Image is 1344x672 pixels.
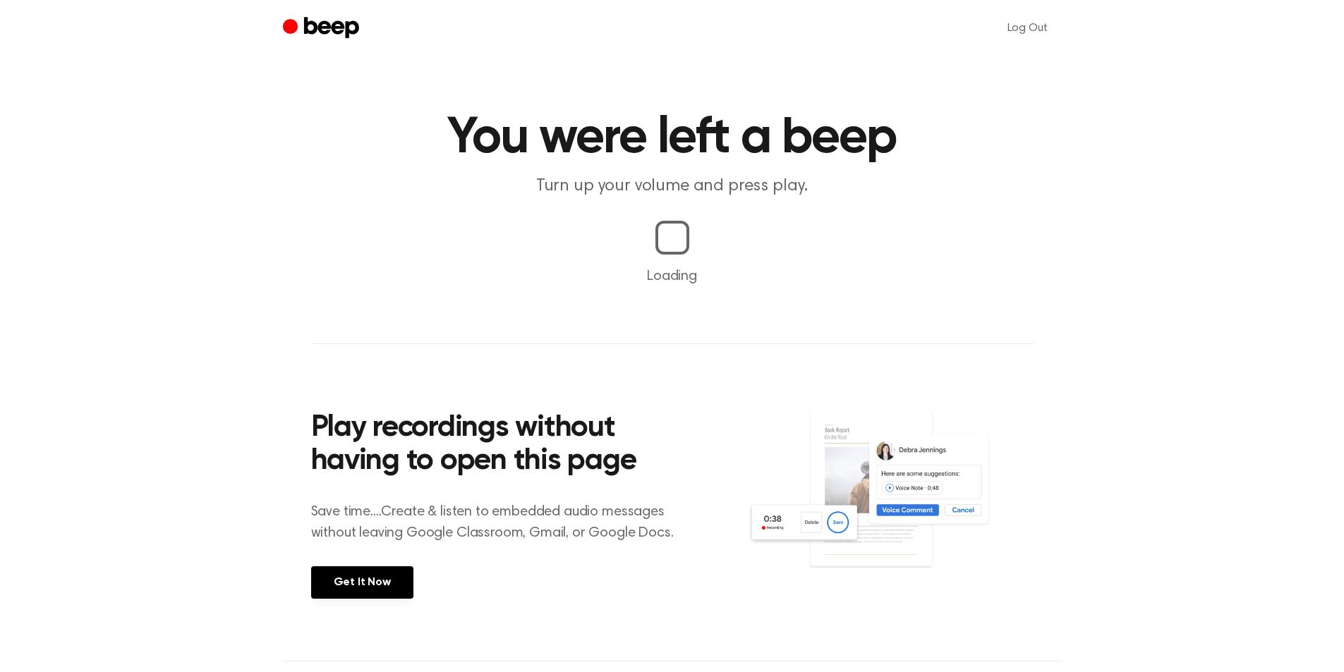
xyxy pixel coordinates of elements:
[311,113,1034,164] h1: You were left a beep
[311,566,413,599] a: Get It Now
[401,175,943,198] p: Turn up your volume and press play.
[17,266,1327,287] p: Loading
[311,501,691,544] p: Save time....Create & listen to embedded audio messages without leaving Google Classroom, Gmail, ...
[283,15,363,42] a: Beep
[993,11,1062,45] a: Log Out
[311,412,691,479] h2: Play recordings without having to open this page
[747,408,1033,597] img: Voice Comments on Docs and Recording Widget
